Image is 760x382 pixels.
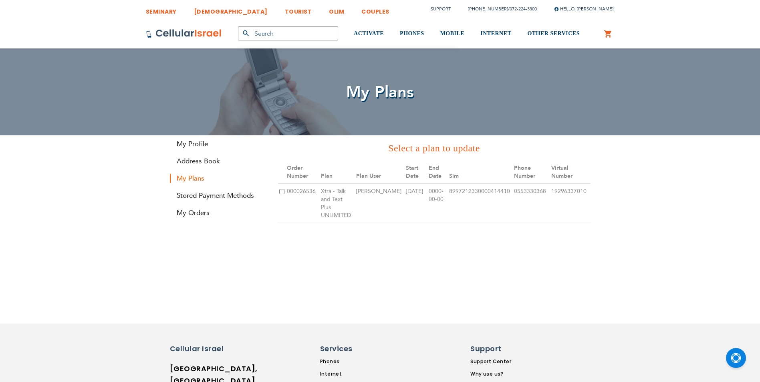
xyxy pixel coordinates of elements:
[278,141,591,155] h3: Select a plan to update
[480,19,511,49] a: INTERNET
[320,161,355,184] th: Plan
[554,6,615,12] span: Hello, [PERSON_NAME]!
[400,19,424,49] a: PHONES
[405,184,427,223] td: [DATE]
[468,6,508,12] a: [PHONE_NUMBER]
[170,157,266,166] a: Address Book
[470,358,523,365] a: Support Center
[355,184,405,223] td: [PERSON_NAME]
[510,6,537,12] a: 072-224-3300
[460,3,537,15] li: /
[448,161,513,184] th: Sim
[431,6,451,12] a: Support
[346,81,414,103] span: My Plans
[170,174,266,183] strong: My Plans
[527,19,580,49] a: OTHER SERVICES
[448,184,513,223] td: 8997212330000414410
[550,184,590,223] td: 19296337010
[355,161,405,184] th: Plan User
[320,344,388,354] h6: Services
[470,370,523,378] a: Why use us?
[170,191,266,200] a: Stored Payment Methods
[170,344,238,354] h6: Cellular Israel
[550,161,590,184] th: Virtual Number
[440,30,465,36] span: MOBILE
[354,30,384,36] span: ACTIVATE
[320,358,393,365] a: Phones
[320,184,355,223] td: Xtra - Talk and Text Plus UNLIMITED
[354,19,384,49] a: ACTIVATE
[427,184,448,223] td: 0000-00-00
[329,2,344,17] a: OLIM
[361,2,389,17] a: COUPLES
[470,344,518,354] h6: Support
[170,208,266,217] a: My Orders
[146,2,177,17] a: SEMINARY
[285,2,312,17] a: TOURIST
[146,29,222,38] img: Cellular Israel Logo
[513,161,550,184] th: Phone Number
[286,161,320,184] th: Order Number
[286,184,320,223] td: 000026536
[513,184,550,223] td: 0553330368
[400,30,424,36] span: PHONES
[405,161,427,184] th: Start Date
[427,161,448,184] th: End Date
[238,26,338,40] input: Search
[527,30,580,36] span: OTHER SERVICES
[480,30,511,36] span: INTERNET
[440,19,465,49] a: MOBILE
[194,2,268,17] a: [DEMOGRAPHIC_DATA]
[320,370,393,378] a: Internet
[170,139,266,149] a: My Profile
